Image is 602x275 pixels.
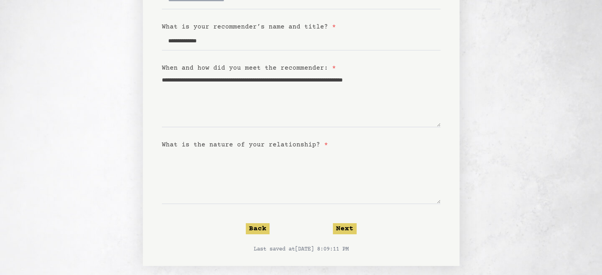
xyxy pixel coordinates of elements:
p: Last saved at [DATE] 8:09:11 PM [162,245,441,253]
label: What is your recommender’s name and title? [162,23,336,30]
button: Next [333,223,357,234]
label: What is the nature of your relationship? [162,141,328,148]
button: Back [246,223,270,234]
label: When and how did you meet the recommender: [162,64,336,72]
